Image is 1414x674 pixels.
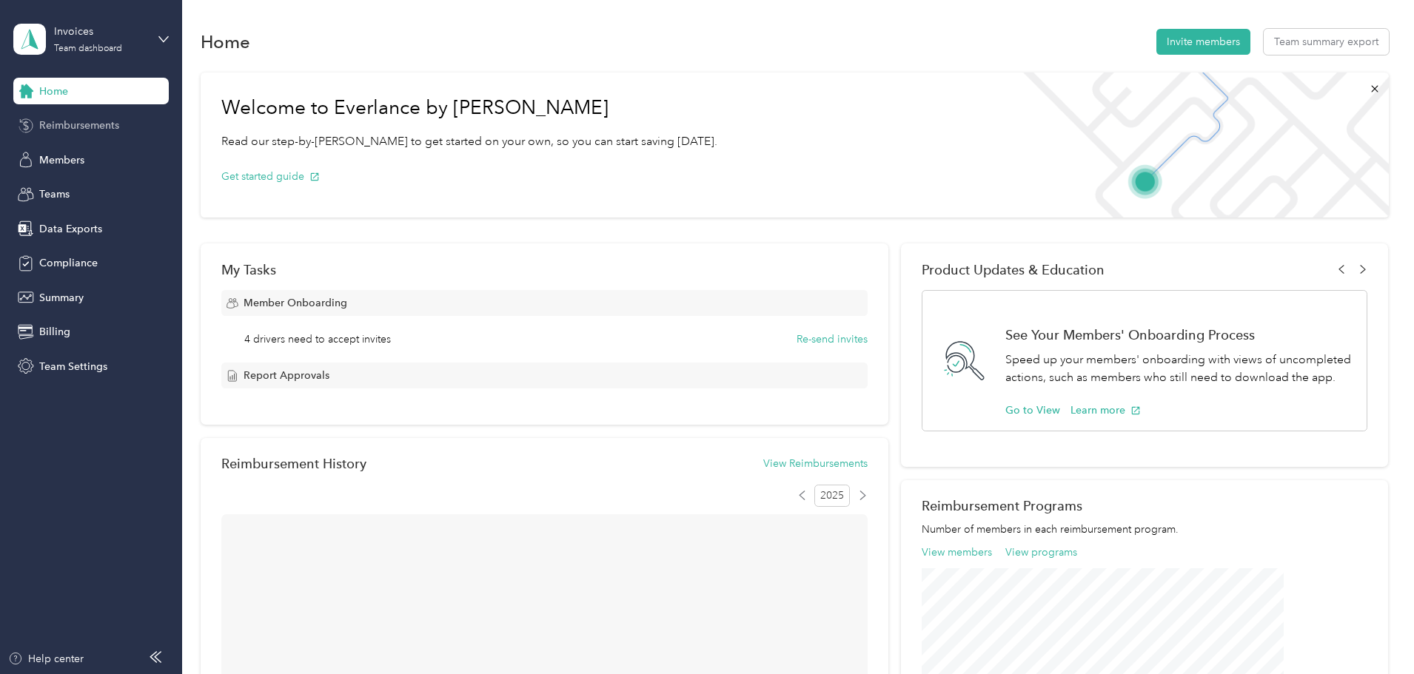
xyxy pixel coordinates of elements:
div: Invoices [54,24,147,39]
h1: See Your Members' Onboarding Process [1005,327,1351,343]
span: Compliance [39,255,98,271]
span: Team Settings [39,359,107,374]
button: Team summary export [1264,29,1389,55]
button: View members [922,545,992,560]
button: View programs [1005,545,1077,560]
p: Read our step-by-[PERSON_NAME] to get started on your own, so you can start saving [DATE]. [221,132,717,151]
p: Speed up your members' onboarding with views of uncompleted actions, such as members who still ne... [1005,351,1351,387]
span: Teams [39,186,70,202]
span: 2025 [814,485,850,507]
div: My Tasks [221,262,868,277]
h1: Welcome to Everlance by [PERSON_NAME] [221,96,717,120]
button: Learn more [1070,402,1141,418]
span: Members [39,152,84,168]
p: Number of members in each reimbursement program. [922,522,1367,537]
span: Home [39,84,68,99]
button: Help center [8,651,84,667]
div: Team dashboard [54,44,122,53]
h2: Reimbursement History [221,456,366,471]
button: Re-send invites [797,331,868,347]
span: Report Approvals [244,368,329,383]
span: Billing [39,324,70,340]
span: 4 drivers need to accept invites [244,331,391,347]
span: Product Updates & Education [922,262,1105,277]
span: Summary [39,290,84,306]
button: Get started guide [221,169,320,184]
img: Welcome to everlance [1008,73,1388,218]
span: Member Onboarding [244,295,347,311]
button: Invite members [1156,29,1250,55]
button: Go to View [1005,402,1060,418]
iframe: Everlance-gr Chat Button Frame [1331,591,1414,674]
span: Reimbursements [39,118,119,133]
button: View Reimbursements [763,456,868,471]
h1: Home [201,34,250,50]
span: Data Exports [39,221,102,237]
h2: Reimbursement Programs [922,498,1367,513]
